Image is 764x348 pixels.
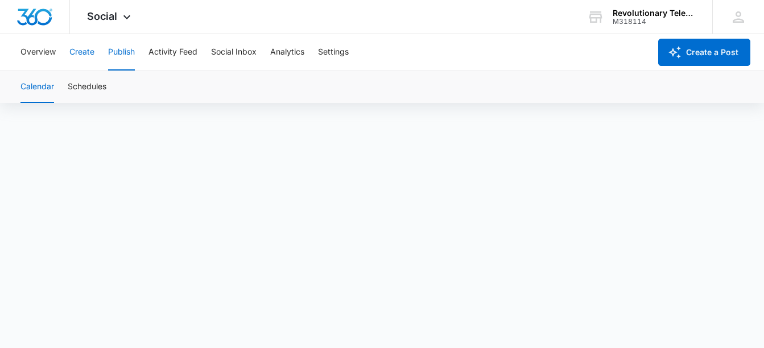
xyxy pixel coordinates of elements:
[270,34,304,71] button: Analytics
[613,9,696,18] div: account name
[658,39,750,66] button: Create a Post
[148,34,197,71] button: Activity Feed
[613,18,696,26] div: account id
[69,34,94,71] button: Create
[211,34,257,71] button: Social Inbox
[87,10,117,22] span: Social
[20,34,56,71] button: Overview
[20,71,54,103] button: Calendar
[108,34,135,71] button: Publish
[68,71,106,103] button: Schedules
[318,34,349,71] button: Settings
